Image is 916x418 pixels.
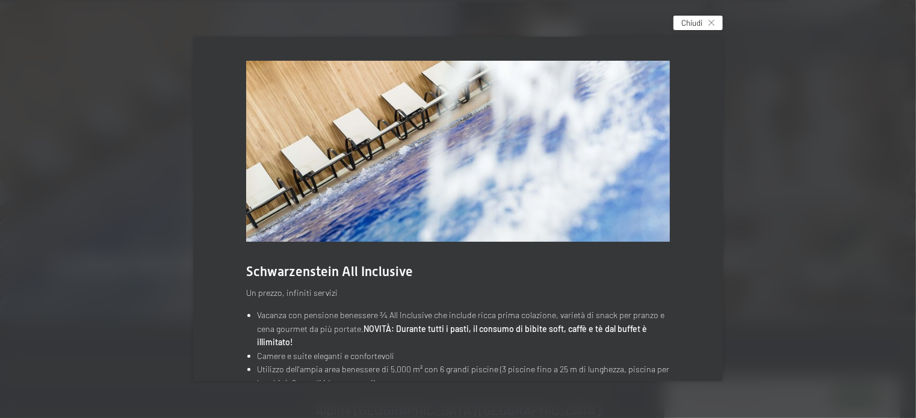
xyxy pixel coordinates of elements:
[246,264,413,279] span: Schwarzenstein All Inclusive
[257,324,647,348] strong: NOVITÀ: Durante tutti i pasti, il consumo di bibite soft, caffè e tè dal buffet è illimitato!
[257,349,670,363] li: Camere e suite eleganti e confortevoli
[246,61,670,242] img: Hotel Benessere SCHWARZENSTEIN – Trentino Alto Adige Dolomiti
[257,309,670,349] li: Vacanza con pensione benessere ¾ All Inclusive che include ricca prima colazione, varietà di snac...
[682,17,703,28] span: Chiudi
[246,286,670,300] p: Un prezzo, infiniti servizi
[257,363,670,390] li: Utilizzo dell'ampia area benessere di 5.000 m² con 6 grandi piscine (3 piscine fino a 25 m di lun...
